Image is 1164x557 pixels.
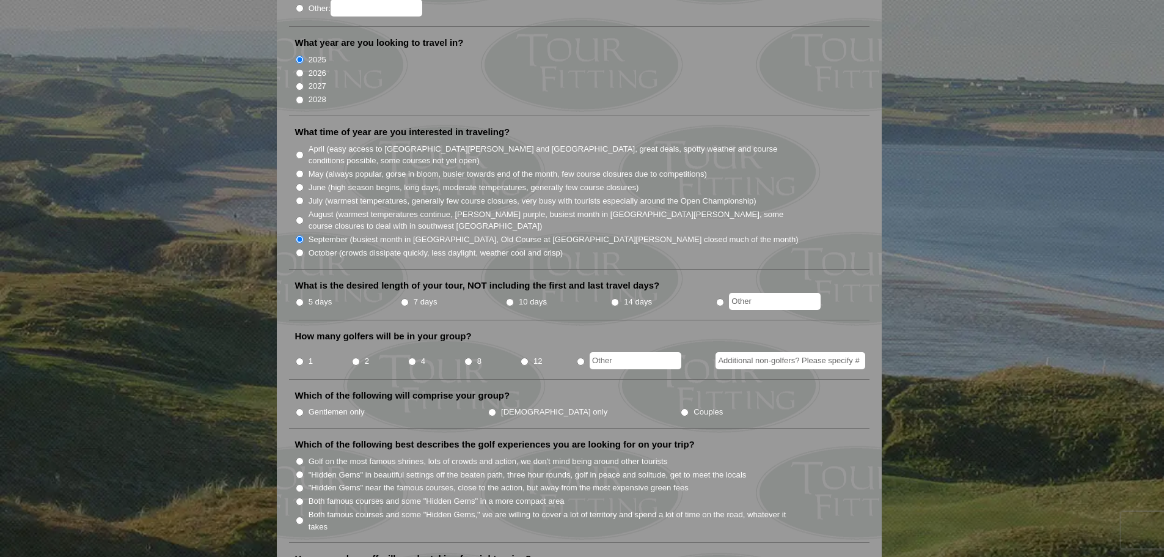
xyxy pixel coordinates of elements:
[729,293,821,310] input: Other
[590,352,681,369] input: Other
[519,296,547,308] label: 10 days
[421,355,425,367] label: 4
[414,296,437,308] label: 7 days
[295,37,464,49] label: What year are you looking to travel in?
[309,296,332,308] label: 5 days
[295,279,660,292] label: What is the desired length of your tour, NOT including the first and last travel days?
[309,469,747,481] label: "Hidden Gems" in beautiful settings off the beaten path, three hour rounds, golf in peace and sol...
[309,208,800,232] label: August (warmest temperatures continue, [PERSON_NAME] purple, busiest month in [GEOGRAPHIC_DATA][P...
[309,182,639,194] label: June (high season begins, long days, moderate temperatures, generally few course closures)
[309,54,326,66] label: 2025
[694,406,723,418] label: Couples
[309,495,565,507] label: Both famous courses and some "Hidden Gems" in a more compact area
[309,509,800,533] label: Both famous courses and some "Hidden Gems," we are willing to cover a lot of territory and spend ...
[716,352,865,369] input: Additional non-golfers? Please specify #
[624,296,652,308] label: 14 days
[309,195,756,207] label: July (warmest temperatures, generally few course closures, very busy with tourists especially aro...
[309,456,668,468] label: Golf on the most famous shrines, lots of crowds and action, we don't mind being around other tour...
[309,67,326,79] label: 2026
[309,247,563,259] label: October (crowds dissipate quickly, less daylight, weather cool and crisp)
[295,389,510,402] label: Which of the following will comprise your group?
[477,355,481,367] label: 8
[309,406,365,418] label: Gentlemen only
[501,406,607,418] label: [DEMOGRAPHIC_DATA] only
[295,330,472,342] label: How many golfers will be in your group?
[309,355,313,367] label: 1
[365,355,369,367] label: 2
[309,80,326,92] label: 2027
[295,126,510,138] label: What time of year are you interested in traveling?
[295,438,695,451] label: Which of the following best describes the golf experiences you are looking for on your trip?
[309,482,689,494] label: "Hidden Gems" near the famous courses, close to the action, but away from the most expensive gree...
[309,168,707,180] label: May (always popular, gorse in bloom, busier towards end of the month, few course closures due to ...
[533,355,543,367] label: 12
[309,94,326,106] label: 2028
[309,143,800,167] label: April (easy access to [GEOGRAPHIC_DATA][PERSON_NAME] and [GEOGRAPHIC_DATA], great deals, spotty w...
[309,234,799,246] label: September (busiest month in [GEOGRAPHIC_DATA], Old Course at [GEOGRAPHIC_DATA][PERSON_NAME] close...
